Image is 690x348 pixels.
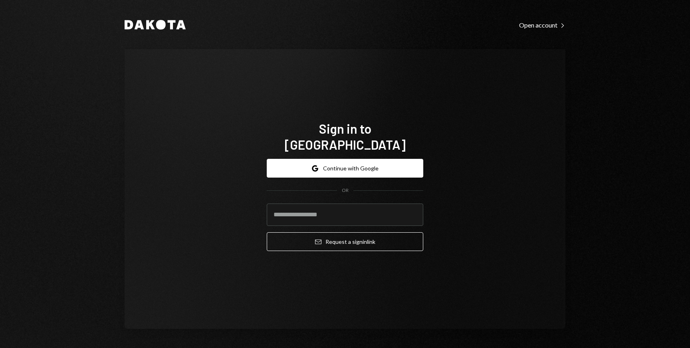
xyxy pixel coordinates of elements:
button: Continue with Google [267,159,423,178]
a: Open account [519,20,565,29]
h1: Sign in to [GEOGRAPHIC_DATA] [267,121,423,152]
div: Open account [519,21,565,29]
div: OR [342,187,349,194]
button: Request a signinlink [267,232,423,251]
